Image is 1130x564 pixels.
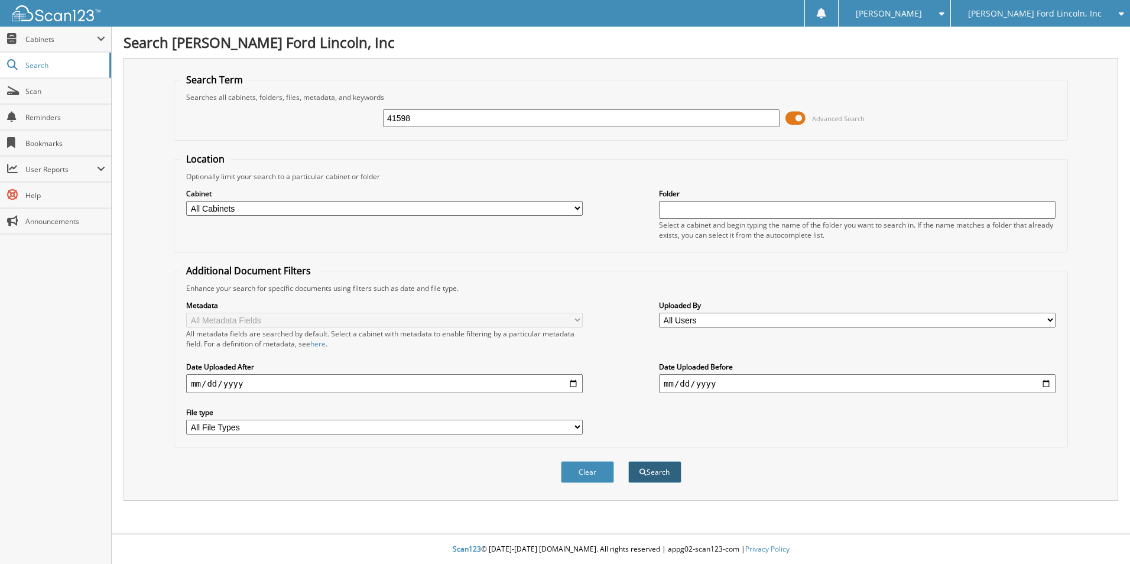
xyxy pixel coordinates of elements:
[25,60,103,70] span: Search
[659,189,1056,199] label: Folder
[25,34,97,44] span: Cabinets
[25,86,105,96] span: Scan
[659,362,1056,372] label: Date Uploaded Before
[25,164,97,174] span: User Reports
[25,138,105,148] span: Bookmarks
[628,461,681,483] button: Search
[968,10,1102,17] span: [PERSON_NAME] Ford Lincoln, Inc
[453,544,481,554] span: Scan123
[25,112,105,122] span: Reminders
[310,339,326,349] a: here
[186,362,583,372] label: Date Uploaded After
[180,264,317,277] legend: Additional Document Filters
[180,92,1061,102] div: Searches all cabinets, folders, files, metadata, and keywords
[186,407,583,417] label: File type
[745,544,790,554] a: Privacy Policy
[186,374,583,393] input: start
[25,190,105,200] span: Help
[856,10,922,17] span: [PERSON_NAME]
[12,5,100,21] img: scan123-logo-white.svg
[659,374,1056,393] input: end
[186,300,583,310] label: Metadata
[561,461,614,483] button: Clear
[180,283,1061,293] div: Enhance your search for specific documents using filters such as date and file type.
[180,171,1061,181] div: Optionally limit your search to a particular cabinet or folder
[812,114,865,123] span: Advanced Search
[186,329,583,349] div: All metadata fields are searched by default. Select a cabinet with metadata to enable filtering b...
[25,216,105,226] span: Announcements
[180,153,230,166] legend: Location
[659,220,1056,240] div: Select a cabinet and begin typing the name of the folder you want to search in. If the name match...
[1071,507,1130,564] iframe: Chat Widget
[186,189,583,199] label: Cabinet
[659,300,1056,310] label: Uploaded By
[124,33,1118,52] h1: Search [PERSON_NAME] Ford Lincoln, Inc
[112,535,1130,564] div: © [DATE]-[DATE] [DOMAIN_NAME]. All rights reserved | appg02-scan123-com |
[180,73,249,86] legend: Search Term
